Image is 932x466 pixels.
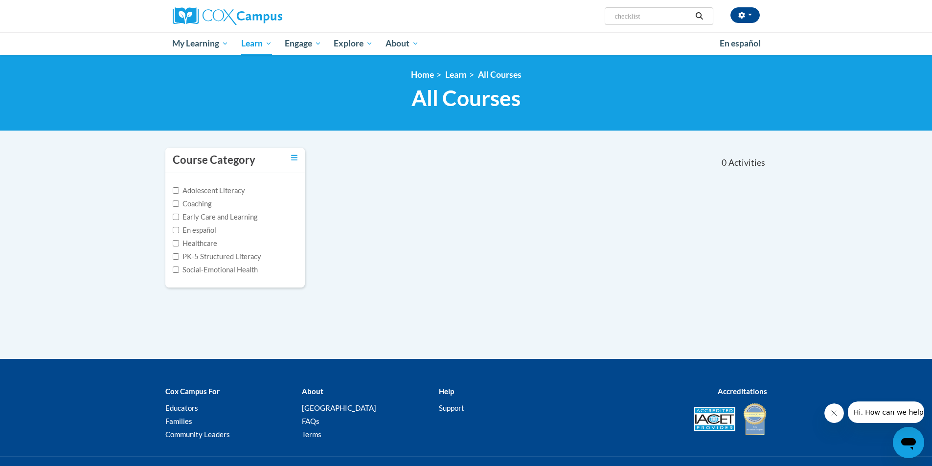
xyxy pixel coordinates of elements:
label: Social-Emotional Health [173,265,258,275]
span: 0 [722,157,727,168]
label: Adolescent Literacy [173,185,245,196]
input: Checkbox for Options [173,266,179,273]
label: En español [173,225,216,236]
label: Early Care and Learning [173,212,257,222]
button: Search [692,10,706,22]
img: Accredited IACET® Provider [694,407,735,431]
iframe: Button to launch messaging window [893,427,924,458]
iframe: Message from company [848,401,924,423]
a: Cox Campus [173,7,359,25]
a: Learn [445,69,467,80]
span: En español [720,38,761,48]
input: Checkbox for Options [173,240,179,246]
a: Engage [278,32,328,55]
h3: Course Category [173,153,255,168]
img: IDA® Accredited [743,402,767,436]
span: Explore [334,38,373,49]
a: My Learning [166,32,235,55]
a: Educators [165,403,198,412]
input: Search Courses [614,10,692,22]
span: Engage [285,38,321,49]
input: Checkbox for Options [173,187,179,194]
input: Checkbox for Options [173,200,179,207]
b: About [302,387,323,396]
span: My Learning [172,38,228,49]
b: Help [439,387,454,396]
span: About [386,38,419,49]
a: [GEOGRAPHIC_DATA] [302,403,376,412]
span: All Courses [411,85,521,111]
a: Community Leaders [165,430,230,439]
input: Checkbox for Options [173,227,179,233]
a: Support [439,403,464,412]
b: Cox Campus For [165,387,220,396]
span: Learn [241,38,272,49]
a: FAQs [302,417,319,425]
label: PK-5 Structured Literacy [173,251,261,262]
a: En español [713,33,767,54]
a: Home [411,69,434,80]
a: All Courses [478,69,522,80]
div: Main menu [158,32,774,55]
a: Learn [235,32,278,55]
span: Hi. How can we help? [6,7,79,15]
iframe: Close message [824,403,844,423]
input: Checkbox for Options [173,214,179,220]
a: About [379,32,425,55]
input: Checkbox for Options [173,253,179,260]
a: Families [165,417,192,425]
label: Coaching [173,199,211,209]
button: Account Settings [730,7,760,23]
a: Explore [327,32,379,55]
b: Accreditations [718,387,767,396]
a: Terms [302,430,321,439]
label: Healthcare [173,238,217,249]
a: Toggle collapse [291,153,297,163]
img: Cox Campus [173,7,282,25]
span: Activities [728,157,765,168]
